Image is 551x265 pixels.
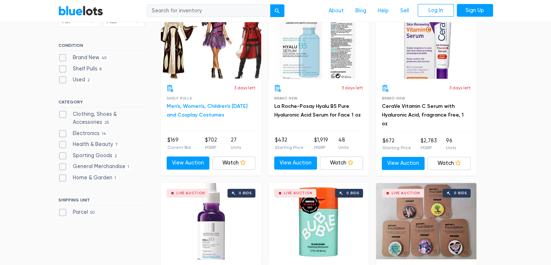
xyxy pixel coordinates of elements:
[167,156,210,170] a: View Auction
[112,175,118,181] span: 1
[231,144,241,151] p: Units
[58,54,109,62] label: Brand New
[58,163,132,171] label: General Merchandise
[176,191,205,195] div: Live Auction
[274,156,317,170] a: View Auction
[58,65,104,73] label: Shelf Pulls
[167,136,191,151] li: $169
[268,183,369,259] a: Live Auction 0 bids
[392,191,420,195] div: Live Auction
[58,130,109,138] label: Electronics
[85,78,92,83] span: 2
[161,3,261,79] a: Live Auction 1 bid
[346,191,359,195] div: 0 bids
[314,136,328,151] li: $1,919
[275,144,304,151] p: Starting Price
[418,4,454,17] a: Log In
[167,144,191,151] p: Current Bid
[376,183,476,259] a: Live Auction 0 bids
[268,3,369,79] a: Live Auction 0 bids
[323,4,350,18] a: About
[161,183,261,259] a: Live Auction 0 bids
[205,136,217,151] li: $702
[239,191,252,195] div: 0 bids
[58,110,145,126] label: Clothing, Shoes & Accessories
[113,142,120,148] span: 7
[97,66,104,72] span: 8
[212,156,255,170] a: Watch
[58,197,145,205] h6: SHIPPING UNIT
[275,136,304,151] li: $432
[350,4,372,18] a: Blog
[147,4,270,17] input: Search for inventory
[382,96,405,100] span: Brand New
[454,191,467,195] div: 0 bids
[446,137,456,151] li: 96
[372,4,395,18] a: Help
[338,144,348,151] p: Units
[395,4,415,18] a: Sell
[100,131,109,137] span: 14
[58,140,120,148] label: Health & Beauty
[320,156,363,170] a: Watch
[457,4,493,17] a: Sign Up
[338,136,348,151] li: 48
[274,96,298,100] span: Brand New
[205,144,217,151] p: MSRP
[58,208,97,216] label: Parcel
[58,174,118,182] label: Home & Garden
[382,157,425,170] a: View Auction
[420,137,437,151] li: $2,783
[383,144,411,151] p: Starting Price
[99,55,109,61] span: 40
[112,153,120,159] span: 2
[420,144,437,151] p: MSRP
[446,144,456,151] p: Units
[58,152,120,160] label: Sporting Goods
[274,103,361,118] a: La Roche-Posay Hyalu B5 Pure Hyaluronic Acid Serum for Face 1 oz
[167,103,247,118] a: Men's, Women's, Children's [DATE] and Cosplay Costumes
[58,43,145,51] h6: CONDITION
[314,144,328,151] p: MSRP
[167,96,192,100] span: Shelf Pulls
[102,120,112,126] span: 25
[234,85,255,91] p: 3 days left
[449,85,471,91] p: 3 days left
[383,137,411,151] li: $672
[58,5,103,16] a: BlueLots
[427,157,471,170] a: Watch
[231,136,241,151] li: 27
[125,164,132,170] span: 1
[58,76,92,84] label: Used
[88,210,97,216] span: 50
[382,103,464,127] a: CeraVe Vitamin C Serum with Hyaluronic Acid, Fragrance Free, 1 oz
[342,85,363,91] p: 3 days left
[284,191,313,195] div: Live Auction
[58,99,145,107] h6: CATEGORY
[376,3,476,79] a: Live Auction 0 bids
